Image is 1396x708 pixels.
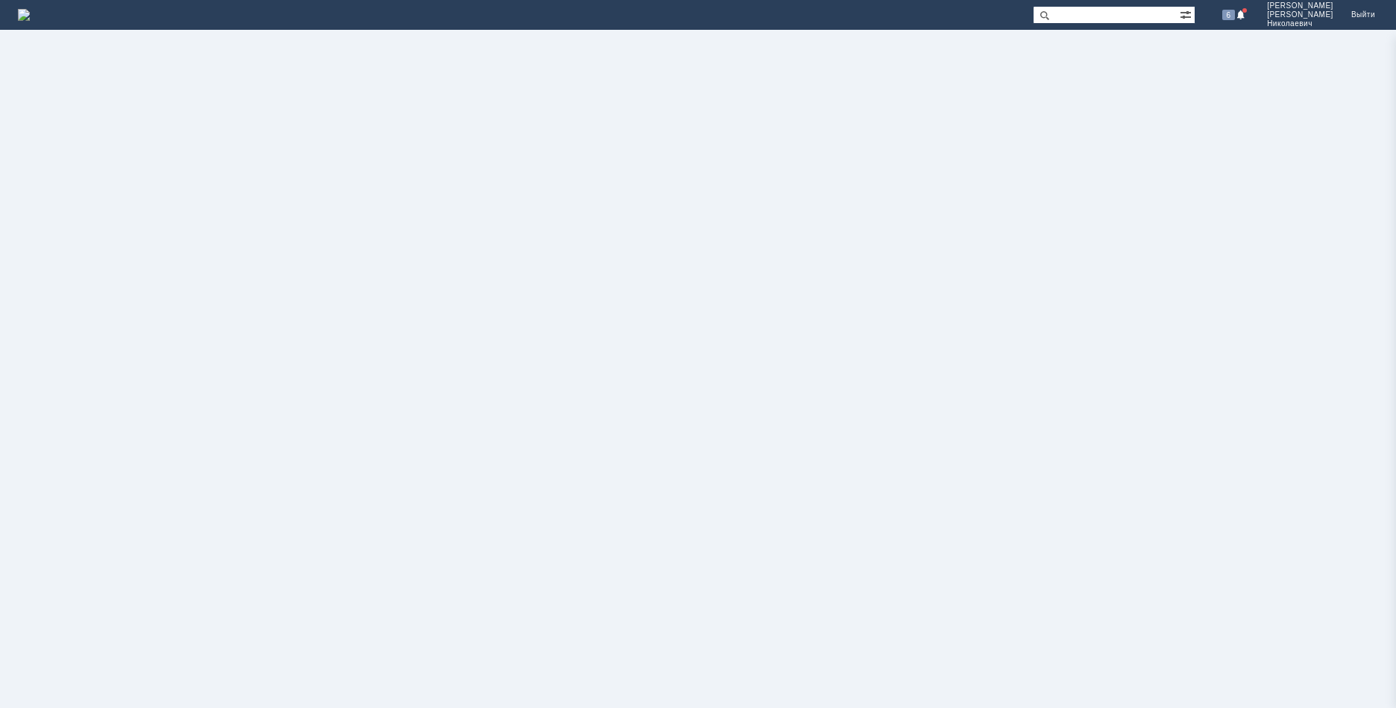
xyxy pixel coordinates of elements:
a: Перейти на домашнюю страницу [18,9,30,21]
img: logo [18,9,30,21]
span: [PERSON_NAME] [1267,10,1333,19]
span: Николаевич [1267,19,1333,28]
span: 6 [1222,10,1236,20]
span: [PERSON_NAME] [1267,1,1333,10]
span: Расширенный поиск [1180,7,1195,21]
